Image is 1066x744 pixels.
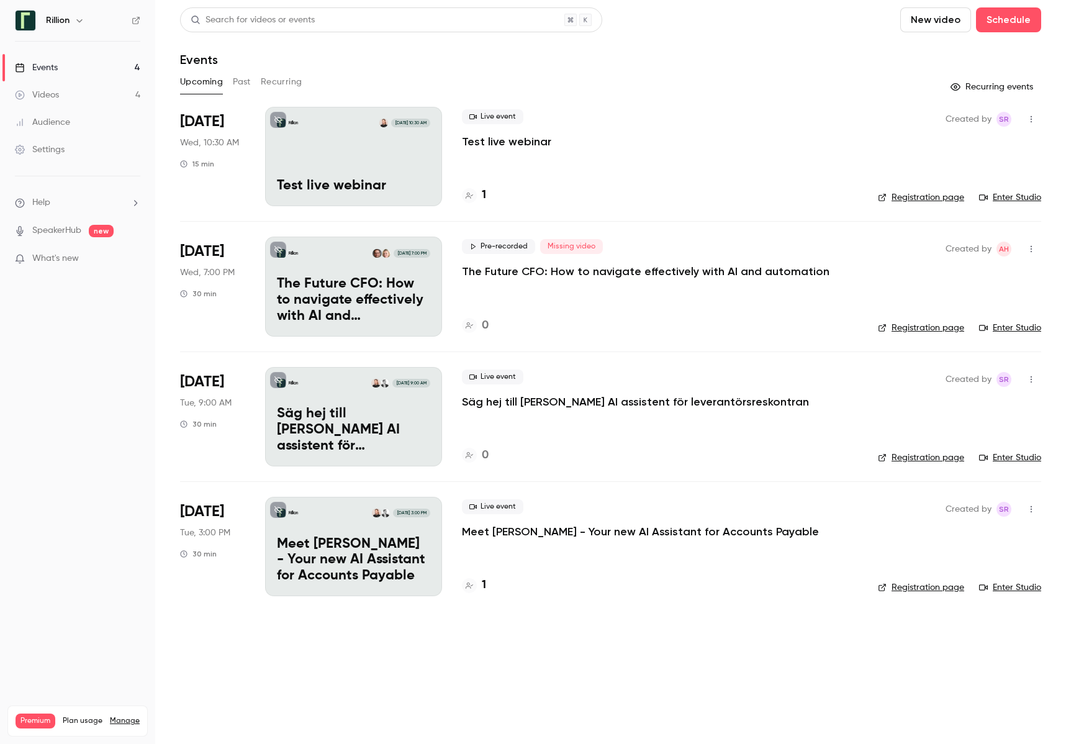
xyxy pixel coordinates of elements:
span: Tue, 3:00 PM [180,527,230,539]
p: Rillion [289,250,298,256]
h4: 1 [482,577,486,594]
img: Cisco Sacasa [373,249,381,258]
img: Sofie Rönngård [379,119,388,127]
a: Enter Studio [979,451,1041,464]
span: Created by [946,502,991,517]
a: Enter Studio [979,581,1041,594]
a: Test live webinar [462,134,551,149]
a: SpeakerHub [32,224,81,237]
div: Videos [15,89,59,101]
button: Recurring events [945,77,1041,97]
span: [DATE] [180,372,224,392]
img: Sofie Rönngård [371,379,380,388]
div: Sep 16 Tue, 3:00 PM (Europe/Stockholm) [180,497,245,596]
a: 1 [462,187,486,204]
a: The Future CFO: How to navigate effectively with AI and automation [462,264,829,279]
img: Carissa Kell [382,249,391,258]
button: Schedule [976,7,1041,32]
img: Rillion [16,11,35,30]
span: Sofie Rönngård [996,112,1011,127]
a: Säg hej till Riley - Din AI assistent för leverantörsreskontranRillionEmil FleronSofie Rönngård[D... [265,367,442,466]
span: Plan usage [63,716,102,726]
span: Sofie Rönngård [996,502,1011,517]
a: Registration page [878,191,964,204]
p: Rillion [289,120,298,126]
a: The Future CFO: How to navigate effectively with AI and automationRillionCarissa KellCisco Sacasa... [265,237,442,336]
div: Sep 10 Wed, 12:00 PM (America/Chicago) [180,237,245,336]
span: Wed, 10:30 AM [180,137,239,149]
a: Meet Riley - Your new AI Assistant for Accounts PayableRillionEmil FleronSofie Rönngård[DATE] 3:0... [265,497,442,596]
span: [DATE] [180,502,224,522]
a: Enter Studio [979,322,1041,334]
span: Wed, 7:00 PM [180,266,235,279]
a: Meet [PERSON_NAME] - Your new AI Assistant for Accounts Payable [462,524,819,539]
button: Recurring [261,72,302,92]
span: Created by [946,372,991,387]
span: SR [999,112,1009,127]
div: 30 min [180,549,217,559]
span: AH [999,242,1009,256]
a: Registration page [878,451,964,464]
p: Rillion [289,380,298,386]
span: Live event [462,109,523,124]
img: Emil Fleron [381,509,390,517]
span: What's new [32,252,79,265]
a: Manage [110,716,140,726]
span: Help [32,196,50,209]
a: 1 [462,577,486,594]
span: Tue, 9:00 AM [180,397,232,409]
a: 0 [462,317,489,334]
div: 15 min [180,159,214,169]
span: SR [999,502,1009,517]
a: 0 [462,447,489,464]
div: 30 min [180,419,217,429]
span: Adam Holmgren [996,242,1011,256]
button: Upcoming [180,72,223,92]
a: Enter Studio [979,191,1041,204]
h1: Events [180,52,218,67]
h4: 0 [482,317,489,334]
span: SR [999,372,1009,387]
p: Rillion [289,510,298,516]
li: help-dropdown-opener [15,196,140,209]
img: Sofie Rönngård [372,509,381,517]
h4: 1 [482,187,486,204]
button: Past [233,72,251,92]
span: Created by [946,112,991,127]
div: 30 min [180,289,217,299]
h6: Rillion [46,14,70,27]
div: Events [15,61,58,74]
span: Premium [16,714,55,728]
button: New video [900,7,971,32]
h4: 0 [482,447,489,464]
span: Missing video [540,239,603,254]
a: Säg hej till [PERSON_NAME] AI assistent för leverantörsreskontran [462,394,809,409]
span: [DATE] 7:00 PM [394,249,430,258]
img: Emil Fleron [381,379,389,388]
span: [DATE] 9:00 AM [392,379,430,388]
span: [DATE] [180,242,224,261]
p: The Future CFO: How to navigate effectively with AI and automation [277,276,430,324]
span: Pre-recorded [462,239,535,254]
a: Test live webinarRillionSofie Rönngård[DATE] 10:30 AMTest live webinar [265,107,442,206]
span: new [89,225,114,237]
div: Search for videos or events [191,14,315,27]
a: Registration page [878,581,964,594]
p: Säg hej till [PERSON_NAME] AI assistent för leverantörsreskontran [277,406,430,454]
p: Meet [PERSON_NAME] - Your new AI Assistant for Accounts Payable [277,537,430,584]
span: [DATE] 10:30 AM [391,119,430,127]
span: Live event [462,370,523,384]
div: Audience [15,116,70,129]
span: [DATE] [180,112,224,132]
div: Sep 3 Wed, 10:30 AM (Europe/Stockholm) [180,107,245,206]
div: Sep 16 Tue, 9:00 AM (Europe/Stockholm) [180,367,245,466]
span: Sofie Rönngård [996,372,1011,387]
p: Test live webinar [277,178,430,194]
a: Registration page [878,322,964,334]
span: [DATE] 3:00 PM [393,509,430,517]
div: Settings [15,143,65,156]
